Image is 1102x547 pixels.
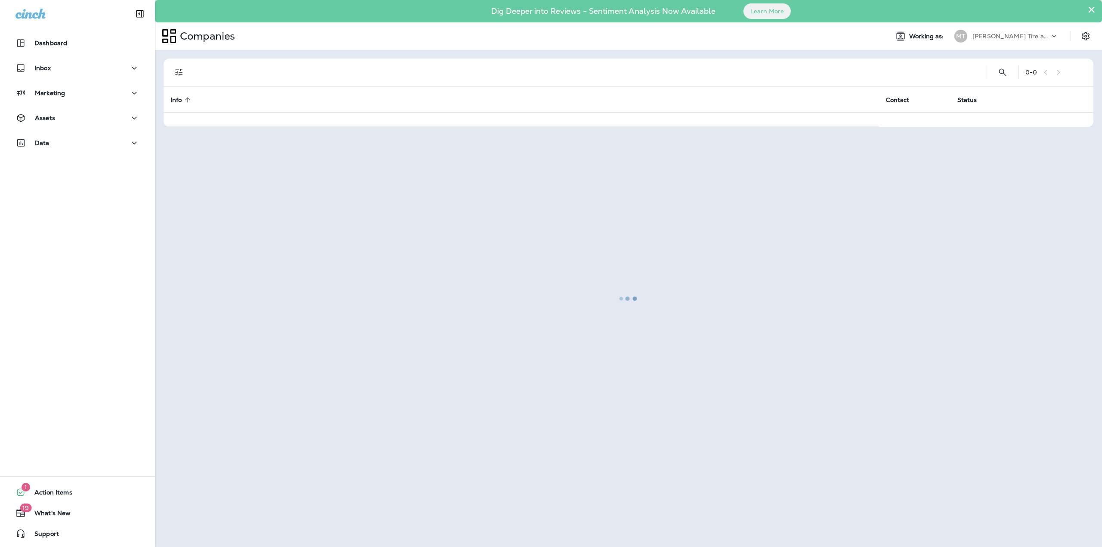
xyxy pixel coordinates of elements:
[9,484,146,501] button: 1Action Items
[22,483,30,491] span: 1
[9,59,146,77] button: Inbox
[26,530,59,541] span: Support
[9,525,146,542] button: Support
[34,65,51,71] p: Inbox
[954,30,967,43] div: MT
[743,3,791,19] button: Learn More
[972,33,1050,40] p: [PERSON_NAME] Tire and Repair
[26,489,72,499] span: Action Items
[9,134,146,151] button: Data
[35,90,65,96] p: Marketing
[1078,28,1093,44] button: Settings
[466,10,740,12] p: Dig Deeper into Reviews - Sentiment Analysis Now Available
[128,5,152,22] button: Collapse Sidebar
[35,139,50,146] p: Data
[9,34,146,52] button: Dashboard
[35,114,55,121] p: Assets
[9,504,146,522] button: 19What's New
[26,510,71,520] span: What's New
[9,109,146,127] button: Assets
[34,40,67,46] p: Dashboard
[909,33,946,40] span: Working as:
[9,84,146,102] button: Marketing
[1087,3,1096,16] button: Close
[20,504,31,512] span: 19
[176,30,235,43] p: Companies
